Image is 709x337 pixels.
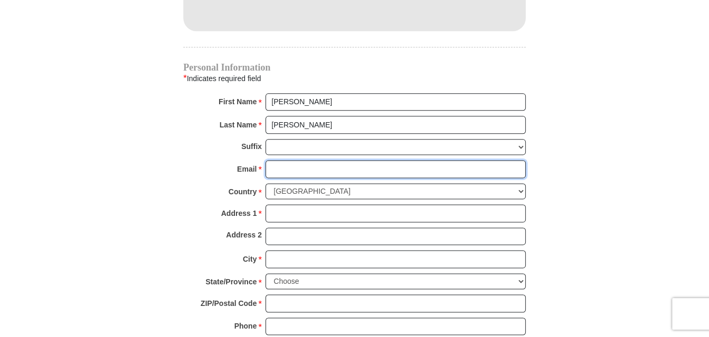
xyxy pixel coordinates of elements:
[221,206,257,221] strong: Address 1
[220,117,257,132] strong: Last Name
[226,227,262,242] strong: Address 2
[205,274,257,289] strong: State/Province
[234,319,257,333] strong: Phone
[243,252,257,266] strong: City
[183,63,526,72] h4: Personal Information
[183,72,526,85] div: Indicates required field
[229,184,257,199] strong: Country
[237,162,257,176] strong: Email
[241,139,262,154] strong: Suffix
[201,296,257,311] strong: ZIP/Postal Code
[219,94,257,109] strong: First Name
